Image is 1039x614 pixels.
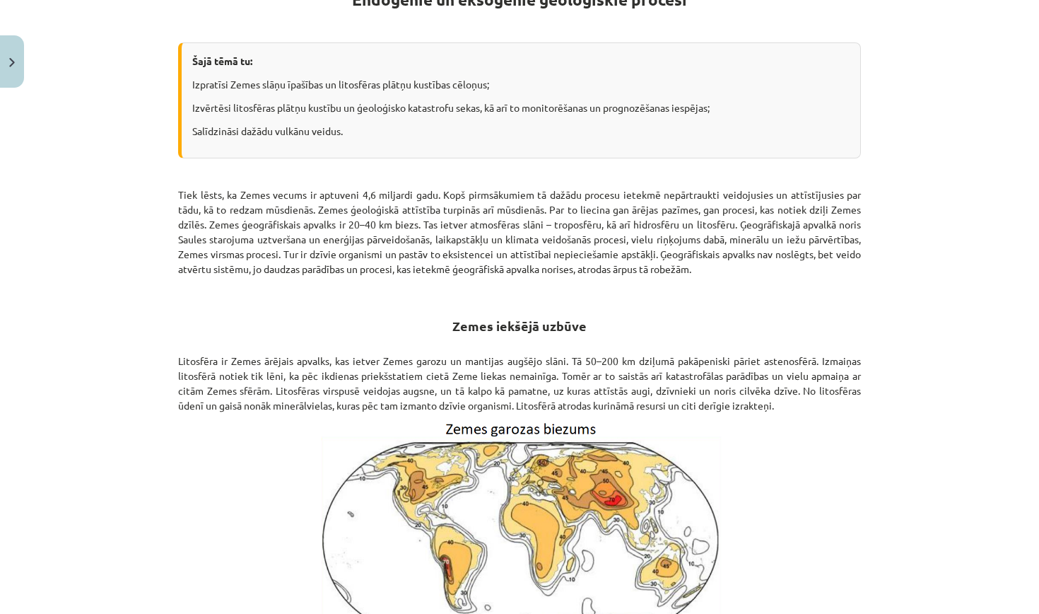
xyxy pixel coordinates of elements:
[192,100,850,115] p: Izvērtēsi litosfēras plātņu kustību un ģeoloģisko katastrofu sekas, kā arī to monitorēšanas un pr...
[192,124,850,139] p: Salīdzināsi dažādu vulkānu veidus.
[9,58,15,67] img: icon-close-lesson-0947bae3869378f0d4975bcd49f059093ad1ed9edebbc8119c70593378902aed.svg
[178,339,861,413] p: Litosfēra ir Zemes ārējais apvalks, kas ietver Zemes garozu un mantijas augšējo slāni. Tā 50–200 ...
[192,54,252,67] strong: Šajā tēmā tu:
[178,173,861,277] p: Tiek lēsts, ka Zemes vecums ir aptuveni 4,6 miljardi gadu. Kopš pirmsākumiem tā dažādu procesu ie...
[192,77,850,92] p: Izpratīsi Zemes slāņu īpašības un litosfēras plātņu kustības cēloņus;
[452,318,587,334] strong: Zemes iekšējā uzbūve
